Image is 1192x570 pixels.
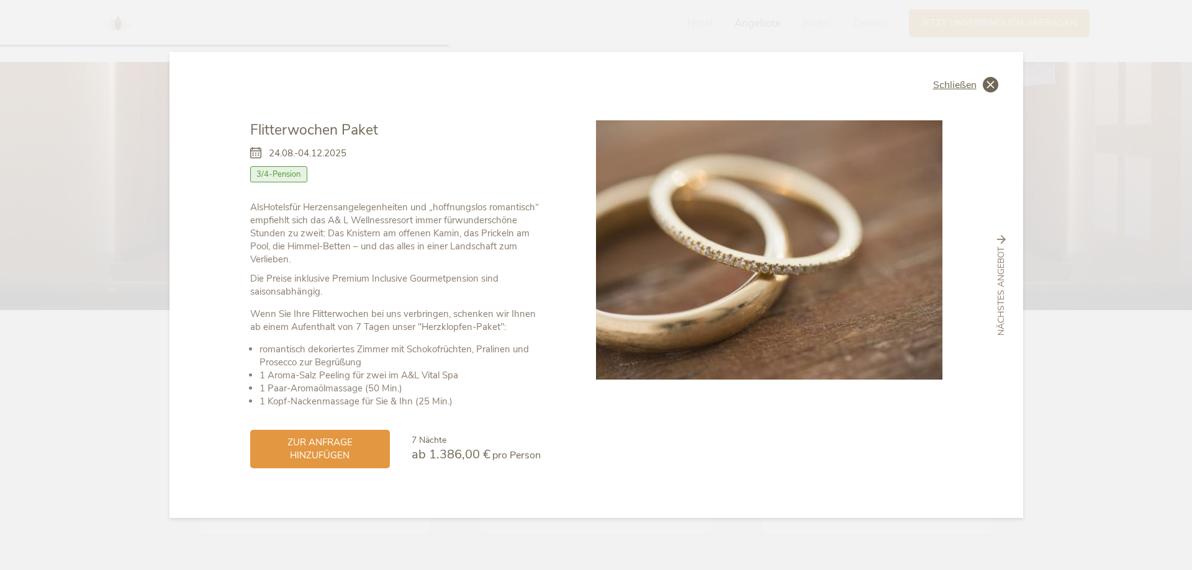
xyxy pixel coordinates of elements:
span: pro Person [492,448,541,462]
span: nächstes Angebot [995,246,1008,335]
li: 1 Kopf-Nackenmassage für Sie & Ihn (25 Min.) [260,395,541,408]
span: ab 1.386,00 € [412,446,490,463]
strong: wunderschöne Stunden zu zweit [250,214,517,239]
p: Die Preise inklusive Premium Inclusive Gourmetpension sind saisonsabhängig. [250,272,541,298]
li: 1 Paar-Aromaölmassage (50 Min.) [260,382,541,395]
span: 3/4-Pension [250,166,308,182]
p: Wenn Sie Ihre Flitterwochen bei uns verbringen, schenken wir Ihnen ab einem Aufenthalt von 7 Tage... [250,308,541,334]
span: 7 Nächte [412,434,446,446]
span: 24.08.-04.12.2025 [269,147,346,160]
span: Flitterwochen Paket [250,120,378,140]
strong: Hotels [263,201,289,213]
p: Als für Herzensangelegenheiten und „hoffnungslos romantisch“ empfiehlt sich das A& L Wellnessreso... [250,201,541,266]
li: 1 Aroma-Salz Peeling für zwei im A&L Vital Spa [260,369,541,382]
li: romantisch dekoriertes Zimmer mit Schokofrüchten, Pralinen und Prosecco zur Begrüßung [260,343,541,369]
img: Flitterwochen Paket [596,120,942,380]
span: Schließen [933,80,977,90]
span: zur Anfrage hinzufügen [263,436,377,462]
